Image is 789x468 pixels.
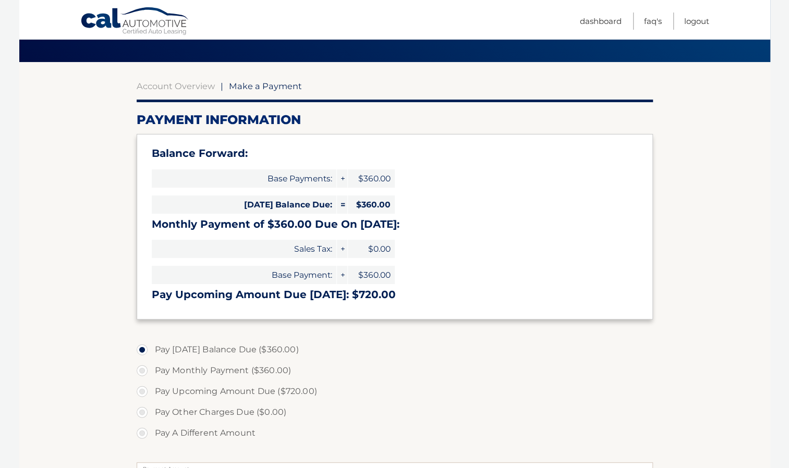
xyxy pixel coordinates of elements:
[137,402,653,423] label: Pay Other Charges Due ($0.00)
[152,147,638,160] h3: Balance Forward:
[152,240,336,258] span: Sales Tax:
[337,240,347,258] span: +
[348,266,395,284] span: $360.00
[348,240,395,258] span: $0.00
[152,195,336,214] span: [DATE] Balance Due:
[137,81,215,91] a: Account Overview
[348,195,395,214] span: $360.00
[80,7,190,37] a: Cal Automotive
[152,288,638,301] h3: Pay Upcoming Amount Due [DATE]: $720.00
[137,423,653,444] label: Pay A Different Amount
[152,218,638,231] h3: Monthly Payment of $360.00 Due On [DATE]:
[221,81,223,91] span: |
[229,81,302,91] span: Make a Payment
[137,360,653,381] label: Pay Monthly Payment ($360.00)
[337,266,347,284] span: +
[137,339,653,360] label: Pay [DATE] Balance Due ($360.00)
[580,13,622,30] a: Dashboard
[137,112,653,128] h2: Payment Information
[137,381,653,402] label: Pay Upcoming Amount Due ($720.00)
[152,169,336,188] span: Base Payments:
[337,169,347,188] span: +
[348,169,395,188] span: $360.00
[337,195,347,214] span: =
[644,13,662,30] a: FAQ's
[684,13,709,30] a: Logout
[152,266,336,284] span: Base Payment:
